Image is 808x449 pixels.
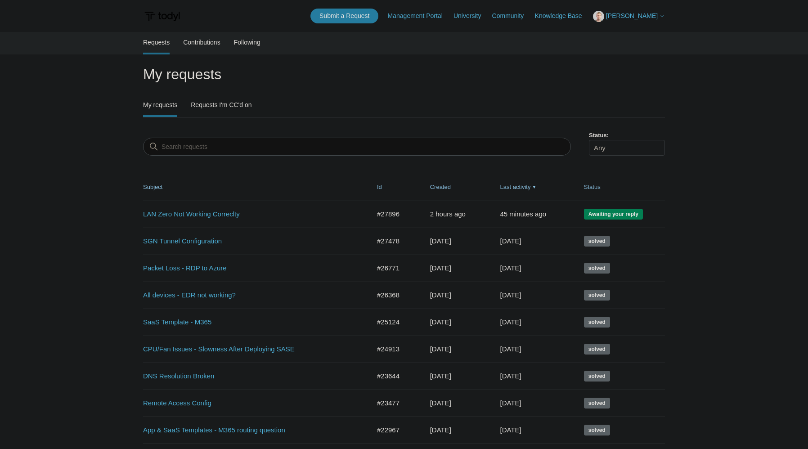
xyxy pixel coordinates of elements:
[430,210,466,218] time: 09/03/2025, 10:22
[492,11,533,21] a: Community
[584,371,610,382] span: This request has been solved
[584,290,610,301] span: This request has been solved
[143,344,357,355] a: CPU/Fan Issues - Slowness After Deploying SASE
[453,11,490,21] a: University
[368,255,421,282] td: #26771
[584,263,610,274] span: This request has been solved
[368,417,421,444] td: #22967
[606,12,658,19] span: [PERSON_NAME]
[584,236,610,247] span: This request has been solved
[143,263,357,274] a: Packet Loss - RDP to Azure
[500,264,521,272] time: 08/24/2025, 13:02
[143,174,368,201] th: Subject
[430,318,451,326] time: 05/27/2025, 16:59
[500,318,521,326] time: 06/24/2025, 18:02
[584,317,610,328] span: This request has been solved
[589,131,665,140] label: Status:
[143,63,665,85] h1: My requests
[500,426,521,434] time: 03/13/2025, 19:01
[430,345,451,353] time: 05/15/2025, 14:18
[500,237,521,245] time: 08/27/2025, 17:02
[310,9,378,23] a: Submit a Request
[143,290,357,301] a: All devices - EDR not working?
[500,184,531,190] a: Last activity▼
[191,94,251,115] a: Requests I'm CC'd on
[234,32,260,53] a: Following
[143,425,357,436] a: App & SaaS Templates - M365 routing question
[143,138,571,156] input: Search requests
[368,282,421,309] td: #26368
[584,344,610,355] span: This request has been solved
[575,174,665,201] th: Status
[430,237,451,245] time: 08/15/2025, 11:11
[430,184,451,190] a: Created
[183,32,220,53] a: Contributions
[368,363,421,390] td: #23644
[143,209,357,220] a: LAN Zero Not Working Correclty
[430,426,451,434] time: 02/13/2025, 12:23
[584,398,610,409] span: This request has been solved
[143,371,357,382] a: DNS Resolution Broken
[368,390,421,417] td: #23477
[593,11,665,22] button: [PERSON_NAME]
[143,8,181,25] img: Todyl Support Center Help Center home page
[143,398,357,409] a: Remote Access Config
[388,11,452,21] a: Management Portal
[500,210,547,218] time: 09/03/2025, 12:06
[368,201,421,228] td: #27896
[500,291,521,299] time: 08/07/2025, 13:03
[143,32,170,53] a: Requests
[143,236,357,247] a: SGN Tunnel Configuration
[584,209,643,220] span: We are waiting for you to respond
[535,11,591,21] a: Knowledge Base
[143,94,177,115] a: My requests
[368,309,421,336] td: #25124
[500,372,521,380] time: 04/24/2025, 09:02
[430,372,451,380] time: 03/17/2025, 14:50
[532,184,536,190] span: ▼
[143,317,357,328] a: SaaS Template - M365
[368,336,421,363] td: #24913
[430,264,451,272] time: 07/27/2025, 15:26
[368,228,421,255] td: #27478
[368,174,421,201] th: Id
[430,399,451,407] time: 03/08/2025, 19:17
[430,291,451,299] time: 07/18/2025, 11:04
[584,425,610,436] span: This request has been solved
[500,399,521,407] time: 03/30/2025, 08:01
[500,345,521,353] time: 06/12/2025, 12:02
